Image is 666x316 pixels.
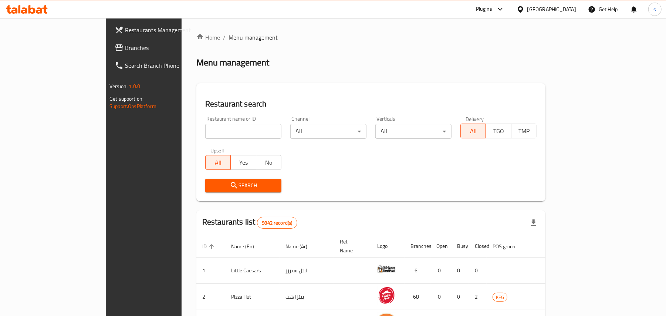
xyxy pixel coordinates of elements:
span: s [653,5,656,13]
button: All [460,124,486,138]
label: Upsell [210,148,224,153]
a: Support.OpsPlatform [109,101,156,111]
span: 1.0.0 [129,81,140,91]
span: Ref. Name [340,237,362,255]
button: All [205,155,231,170]
a: Branches [109,39,217,57]
span: Search Branch Phone [125,61,211,70]
span: TGO [489,126,508,137]
span: Get support on: [109,94,143,104]
td: 6 [405,258,430,284]
img: Pizza Hut [377,286,396,305]
div: All [290,124,366,139]
th: Open [430,235,451,258]
nav: breadcrumb [196,33,545,42]
td: ليتل سيزرز [280,258,334,284]
span: No [259,157,278,168]
span: KFG [493,293,507,302]
th: Logo [371,235,405,258]
td: Little Caesars [225,258,280,284]
button: TMP [511,124,537,138]
span: Restaurants Management [125,26,211,34]
img: Little Caesars [377,260,396,278]
div: Plugins [476,5,492,14]
span: Version: [109,81,128,91]
h2: Restaurant search [205,98,537,110]
span: Yes [234,157,253,168]
span: All [209,157,228,168]
input: Search for restaurant name or ID.. [205,124,281,139]
th: Closed [469,235,487,258]
a: Search Branch Phone [109,57,217,74]
td: 0 [451,258,469,284]
td: 0 [469,258,487,284]
span: ID [202,242,216,251]
button: TGO [486,124,511,138]
div: Total records count [257,217,297,229]
span: Name (Ar) [285,242,317,251]
span: POS group [493,242,525,251]
a: Restaurants Management [109,21,217,39]
label: Delivery [466,116,484,121]
span: All [464,126,483,137]
li: / [223,33,226,42]
span: Name (En) [231,242,264,251]
span: Menu management [229,33,278,42]
span: Search [211,181,275,190]
td: 68 [405,284,430,310]
div: [GEOGRAPHIC_DATA] [527,5,576,13]
h2: Menu management [196,57,269,68]
th: Branches [405,235,430,258]
span: TMP [514,126,534,137]
div: All [375,124,452,139]
span: 9842 record(s) [257,219,297,226]
td: 0 [430,258,451,284]
td: بيتزا هت [280,284,334,310]
h2: Restaurants list [202,216,297,229]
button: No [256,155,281,170]
td: 0 [430,284,451,310]
button: Yes [230,155,256,170]
th: Busy [451,235,469,258]
button: Search [205,179,281,192]
td: 0 [451,284,469,310]
div: Export file [525,214,542,232]
td: Pizza Hut [225,284,280,310]
span: Branches [125,43,211,52]
td: 2 [469,284,487,310]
